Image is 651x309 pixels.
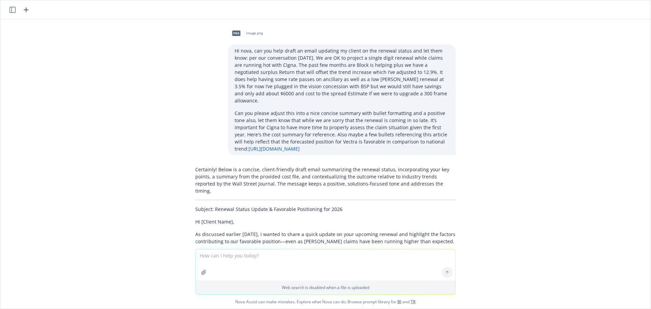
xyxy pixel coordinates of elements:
[195,206,456,213] p: Subject: Renewal Status Update & Favorable Positioning for 2026
[249,146,300,152] a: [URL][DOMAIN_NAME]
[3,295,648,309] span: Nova Assist can make mistakes. Explore what Nova can do: Browse prompt library for and
[195,231,456,245] p: As discussed earlier [DATE], I wanted to share a quick update on your upcoming renewal and highli...
[200,285,451,290] p: Web search is disabled when a file is uploaded
[246,31,263,35] span: image.png
[235,110,449,152] p: Can you please adjust this into a nice concise summary with bullet formatting and a positive tone...
[228,25,264,42] div: pngimage.png
[195,218,456,225] p: Hi [Client Name],
[195,166,456,194] p: Certainly! Below is a concise, client-friendly draft email summarizing the renewal status, incorp...
[411,299,416,305] a: TR
[397,299,401,305] a: BI
[235,47,449,104] p: Hi nova, can you help draft an email updating my client on the renewal status and let them know: ...
[232,31,240,36] span: png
